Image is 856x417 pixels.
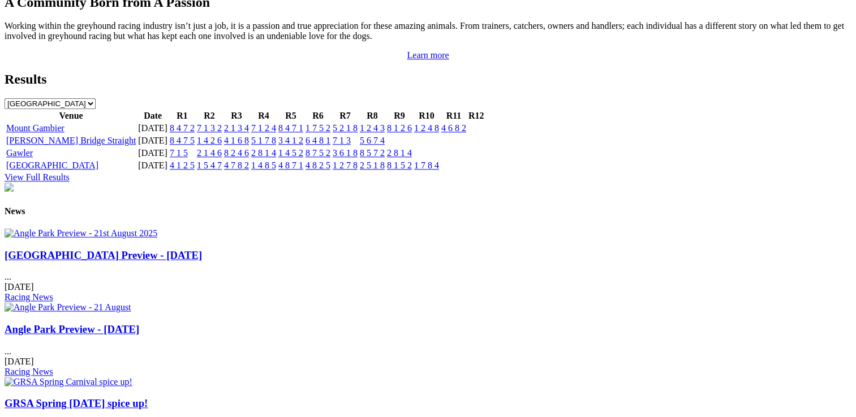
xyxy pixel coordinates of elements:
a: GRSA Spring [DATE] spice up! [5,397,148,409]
h4: News [5,206,851,216]
a: 1 4 2 6 [197,136,222,145]
a: [PERSON_NAME] Bridge Straight [6,136,136,145]
a: 1 2 4 8 [414,123,439,133]
a: 8 4 7 5 [170,136,195,145]
span: [DATE] [5,357,34,366]
div: ... [5,249,851,303]
a: 1 4 5 2 [278,148,303,158]
a: 8 4 7 1 [278,123,303,133]
a: 7 1 5 [170,148,188,158]
a: 8 1 2 6 [387,123,412,133]
a: 3 4 1 2 [278,136,303,145]
a: 6 4 8 1 [306,136,330,145]
th: R10 [414,110,440,121]
a: 5 6 7 4 [360,136,385,145]
a: 2 8 1 4 [387,148,412,158]
img: Angle Park Preview - 21st August 2025 [5,228,157,238]
p: Working within the greyhound racing industry isn’t just a job, it is a passion and true appreciat... [5,21,851,41]
a: 8 7 5 2 [306,148,330,158]
a: View Full Results [5,172,70,182]
a: 2 8 1 4 [251,148,276,158]
th: R1 [169,110,195,121]
th: R7 [332,110,358,121]
a: 4 1 6 8 [224,136,249,145]
th: R12 [468,110,485,121]
span: [DATE] [5,282,34,292]
a: 1 7 5 2 [306,123,330,133]
td: [DATE] [137,147,168,159]
a: Mount Gambier [6,123,64,133]
a: 8 1 5 2 [387,160,412,170]
a: 8 4 7 2 [170,123,195,133]
a: 1 5 4 7 [197,160,222,170]
td: [DATE] [137,160,168,171]
img: GRSA Spring Carnival spice up! [5,377,132,387]
a: 2 5 1 8 [360,160,385,170]
a: 7 1 3 [333,136,351,145]
a: 4 8 2 5 [306,160,330,170]
img: chasers_homepage.jpg [5,183,14,192]
th: Date [137,110,168,121]
a: Gawler [6,148,33,158]
a: 7 1 2 4 [251,123,276,133]
th: R5 [278,110,304,121]
a: [GEOGRAPHIC_DATA] Preview - [DATE] [5,249,202,261]
th: R11 [441,110,467,121]
td: [DATE] [137,135,168,146]
th: R8 [359,110,385,121]
th: R9 [386,110,412,121]
a: 4 8 7 1 [278,160,303,170]
a: 7 1 3 2 [197,123,222,133]
th: R2 [196,110,222,121]
a: 4 7 8 2 [224,160,249,170]
a: 1 2 4 3 [360,123,385,133]
a: 1 7 8 4 [414,160,439,170]
a: Angle Park Preview - [DATE] [5,323,139,335]
a: Learn more [407,50,449,60]
a: 4 6 8 2 [441,123,466,133]
a: 3 6 1 8 [333,148,358,158]
td: [DATE] [137,123,168,134]
a: 5 2 1 8 [333,123,358,133]
div: ... [5,323,851,377]
a: 2 1 3 4 [224,123,249,133]
th: R6 [305,110,331,121]
a: 2 1 4 6 [197,148,222,158]
a: 8 5 7 2 [360,148,385,158]
h2: Results [5,72,851,87]
th: R4 [251,110,277,121]
a: 4 1 2 5 [170,160,195,170]
a: 5 1 7 8 [251,136,276,145]
th: Venue [6,110,136,121]
a: Racing News [5,292,53,302]
a: [GEOGRAPHIC_DATA] [6,160,98,170]
a: 8 2 4 6 [224,148,249,158]
a: 1 2 7 8 [333,160,358,170]
a: Racing News [5,367,53,376]
img: Angle Park Preview - 21 August [5,302,131,312]
a: 1 4 8 5 [251,160,276,170]
th: R3 [223,110,250,121]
